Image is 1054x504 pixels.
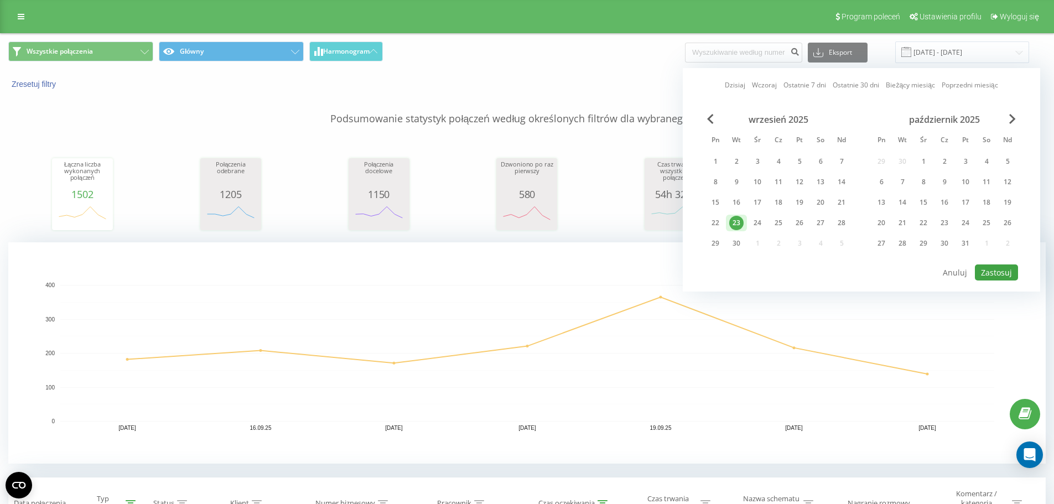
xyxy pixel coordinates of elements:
div: 31 [958,236,973,251]
text: 19.09.25 [650,425,672,431]
div: śr 8 paź 2025 [913,174,934,190]
a: Ostatnie 30 dni [833,80,879,90]
div: 18 [771,195,786,210]
p: Podsumowanie statystyk połączeń według określonych filtrów dla wybranego okresu [8,90,1046,126]
div: 12 [1000,175,1015,189]
div: 14 [834,175,849,189]
div: A chart. [8,242,1046,464]
a: Ostatnie 7 dni [783,80,826,90]
div: czw 2 paź 2025 [934,153,955,170]
div: 27 [813,216,828,230]
div: sob 13 wrz 2025 [810,174,831,190]
svg: A chart. [203,200,258,233]
div: 23 [937,216,952,230]
div: czw 30 paź 2025 [934,235,955,252]
abbr: piątek [957,133,974,149]
div: śr 22 paź 2025 [913,215,934,231]
div: wt 28 paź 2025 [892,235,913,252]
div: wt 16 wrz 2025 [726,194,747,211]
div: 12 [792,175,807,189]
div: 25 [771,216,786,230]
div: czw 4 wrz 2025 [768,153,789,170]
div: wt 30 wrz 2025 [726,235,747,252]
div: pt 24 paź 2025 [955,215,976,231]
span: Wszystkie połączenia [27,47,93,56]
div: czw 9 paź 2025 [934,174,955,190]
text: [DATE] [518,425,536,431]
div: ndz 28 wrz 2025 [831,215,852,231]
div: 10 [750,175,765,189]
div: Łączna liczba wykonanych połączeń [55,161,110,189]
svg: A chart. [647,200,703,233]
div: 28 [895,236,910,251]
span: Ustawienia profilu [920,12,982,21]
abbr: poniedziałek [707,133,724,149]
div: pt 5 wrz 2025 [789,153,810,170]
abbr: niedziela [833,133,850,149]
div: czw 25 wrz 2025 [768,215,789,231]
div: ndz 14 wrz 2025 [831,174,852,190]
div: 8 [916,175,931,189]
div: A chart. [499,200,554,233]
div: 19 [1000,195,1015,210]
div: śr 29 paź 2025 [913,235,934,252]
div: 7 [834,154,849,169]
text: 300 [45,316,55,323]
abbr: sobota [812,133,829,149]
div: ndz 5 paź 2025 [997,153,1018,170]
div: 1205 [203,189,258,200]
div: pon 6 paź 2025 [871,174,892,190]
text: 16.09.25 [250,425,272,431]
div: śr 24 wrz 2025 [747,215,768,231]
div: śr 10 wrz 2025 [747,174,768,190]
abbr: poniedziałek [873,133,890,149]
button: Eksport [808,43,868,63]
div: pt 12 wrz 2025 [789,174,810,190]
text: [DATE] [918,425,936,431]
div: sob 6 wrz 2025 [810,153,831,170]
div: pon 20 paź 2025 [871,215,892,231]
svg: A chart. [55,200,110,233]
div: pon 1 wrz 2025 [705,153,726,170]
div: 20 [813,195,828,210]
abbr: wtorek [894,133,911,149]
div: 1502 [55,189,110,200]
div: 8 [708,175,723,189]
div: 26 [792,216,807,230]
div: czw 18 wrz 2025 [768,194,789,211]
div: 580 [499,189,554,200]
div: 6 [874,175,889,189]
div: pon 15 wrz 2025 [705,194,726,211]
div: 5 [792,154,807,169]
div: 26 [1000,216,1015,230]
div: wt 23 wrz 2025 [726,215,747,231]
div: 11 [979,175,994,189]
div: 13 [874,195,889,210]
div: 13 [813,175,828,189]
div: 23 [729,216,744,230]
text: 400 [45,282,55,288]
div: 1150 [351,189,407,200]
abbr: czwartek [770,133,787,149]
div: Czas trwania wszystkich połączeń [647,161,703,189]
button: Wszystkie połączenia [8,41,153,61]
div: pon 8 wrz 2025 [705,174,726,190]
button: Anuluj [937,264,973,280]
div: 15 [916,195,931,210]
div: 14 [895,195,910,210]
div: Dzwoniono po raz pierwszy [499,161,554,189]
span: Harmonogram [323,48,370,55]
div: 21 [895,216,910,230]
button: Zastosuj [975,264,1018,280]
div: 22 [708,216,723,230]
div: Połączenia odebrane [203,161,258,189]
div: 9 [729,175,744,189]
div: ndz 26 paź 2025 [997,215,1018,231]
div: 54h 32m [647,189,703,200]
div: sob 20 wrz 2025 [810,194,831,211]
a: Wczoraj [752,80,777,90]
a: Poprzedni miesiąc [942,80,998,90]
